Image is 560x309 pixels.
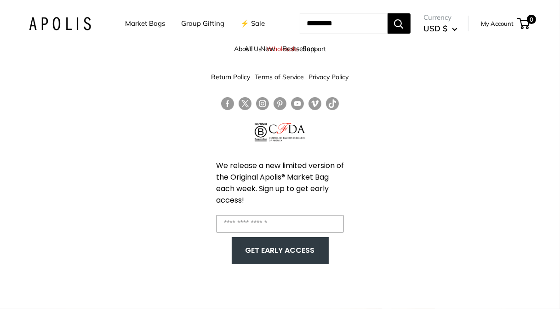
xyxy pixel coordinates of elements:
button: GET EARLY ACCESS [241,242,320,259]
a: Market Bags [126,17,166,30]
input: Search... [300,13,388,34]
img: Apolis [29,17,91,30]
a: Bestsellers [282,44,316,53]
a: Follow us on Vimeo [309,97,321,111]
img: Council of Fashion Designers of America Member [269,123,305,141]
img: Certified B Corporation [255,123,267,141]
a: Privacy Policy [309,69,349,85]
a: Return Policy [211,69,251,85]
a: Follow us on YouTube [291,97,304,111]
a: All [244,44,253,53]
a: My Account [481,18,514,29]
button: Search [388,13,411,34]
span: 0 [526,15,536,24]
a: Follow us on Facebook [221,97,234,111]
span: Currency [424,11,457,24]
a: Follow us on Twitter [239,97,251,114]
button: USD $ [424,21,457,36]
a: New [260,44,275,53]
a: Terms of Service [255,69,304,85]
a: 0 [518,18,530,29]
span: USD $ [424,23,448,33]
a: Group Gifting [182,17,225,30]
a: Follow us on Instagram [256,97,269,111]
a: Follow us on Tumblr [326,97,339,111]
a: Follow us on Pinterest [274,97,286,111]
input: Enter your email [216,215,344,233]
a: ⚡️ Sale [241,17,265,30]
span: We release a new limited version of the Original Apolis® Market Bag each week. Sign up to get ear... [216,160,344,205]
